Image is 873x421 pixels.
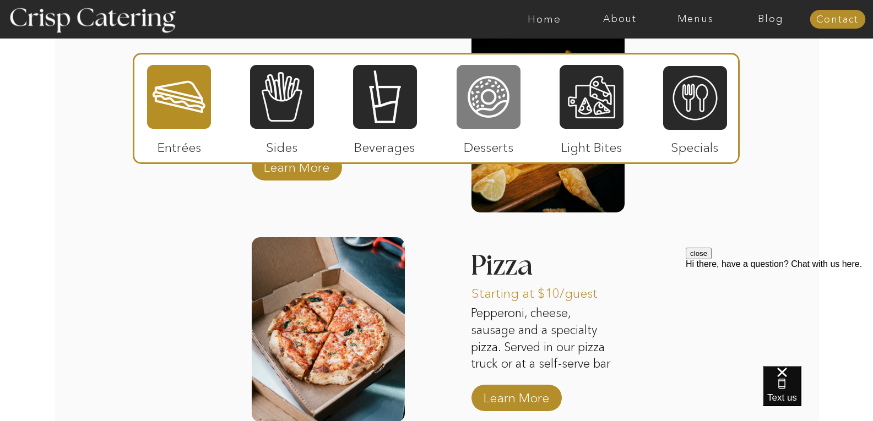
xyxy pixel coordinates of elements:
[471,275,617,307] p: Starting at $10/guest
[555,129,628,161] p: Light Bites
[582,14,658,25] a: About
[733,14,809,25] a: Blog
[658,129,731,161] p: Specials
[471,305,617,373] p: Pepperoni, cheese, sausage and a specialty pizza. Served in our pizza truck or at a self-serve bar
[763,366,873,421] iframe: podium webchat widget bubble
[143,129,216,161] p: Entrées
[245,129,318,161] p: Sides
[507,14,582,25] a: Home
[686,248,873,380] iframe: podium webchat widget prompt
[452,129,525,161] p: Desserts
[260,149,333,181] a: Learn More
[480,379,553,411] a: Learn More
[470,251,585,283] h3: Pizza
[658,14,733,25] a: Menus
[348,129,421,161] p: Beverages
[810,14,865,25] a: Contact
